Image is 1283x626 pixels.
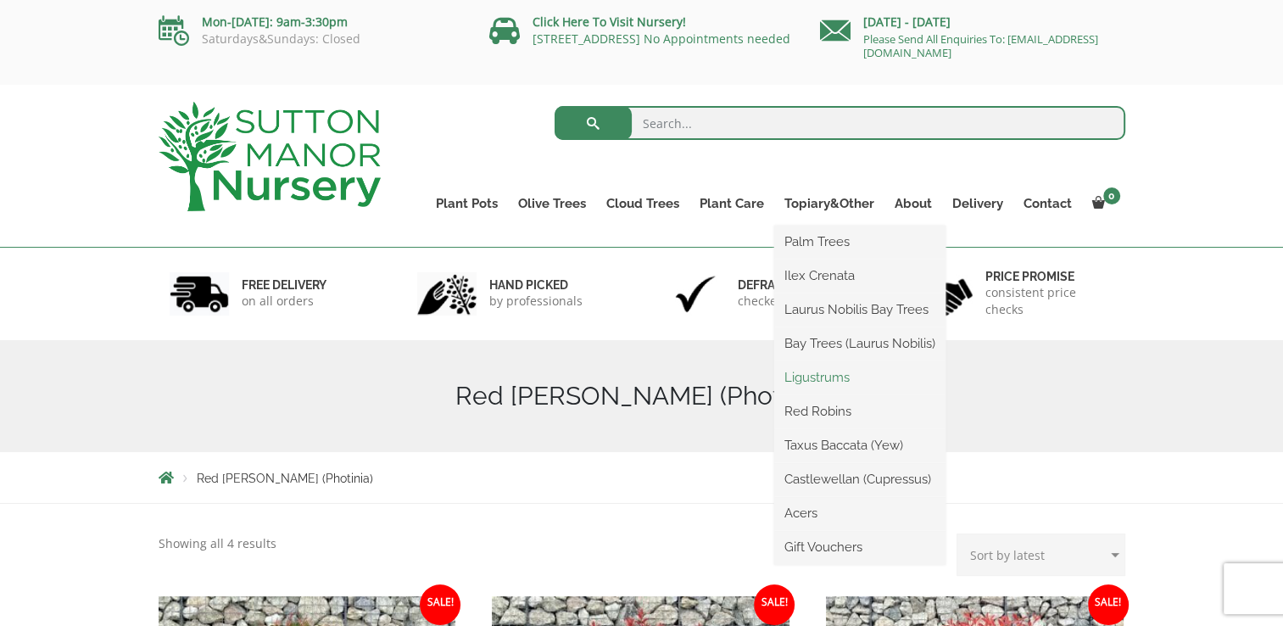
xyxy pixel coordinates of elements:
a: Click Here To Visit Nursery! [533,14,686,30]
input: Search... [555,106,1125,140]
span: 0 [1103,187,1120,204]
a: [STREET_ADDRESS] No Appointments needed [533,31,790,47]
img: 1.jpg [170,272,229,316]
a: Olive Trees [508,192,596,215]
span: Red [PERSON_NAME] (Photinia) [197,472,373,485]
a: Gift Vouchers [774,534,946,560]
a: About [884,192,942,215]
h1: Red [PERSON_NAME] (Photinia) [159,381,1125,411]
a: Red Robins [774,399,946,424]
p: Showing all 4 results [159,534,276,554]
a: Bay Trees (Laurus Nobilis) [774,331,946,356]
p: [DATE] - [DATE] [820,12,1125,32]
h6: Defra approved [738,277,850,293]
a: Delivery [942,192,1013,215]
span: Sale! [420,584,460,625]
a: 0 [1082,192,1125,215]
p: Mon-[DATE]: 9am-3:30pm [159,12,464,32]
p: Saturdays&Sundays: Closed [159,32,464,46]
h6: hand picked [489,277,583,293]
span: Sale! [1088,584,1129,625]
a: Topiary&Other [774,192,884,215]
nav: Breadcrumbs [159,471,1125,484]
img: logo [159,102,381,211]
a: Acers [774,500,946,526]
a: Ligustrums [774,365,946,390]
p: consistent price checks [985,284,1114,318]
a: Contact [1013,192,1082,215]
a: Laurus Nobilis Bay Trees [774,297,946,322]
a: Please Send All Enquiries To: [EMAIL_ADDRESS][DOMAIN_NAME] [863,31,1098,60]
img: 3.jpg [666,272,725,316]
a: Plant Care [689,192,774,215]
a: Plant Pots [426,192,508,215]
a: Palm Trees [774,229,946,254]
a: Cloud Trees [596,192,689,215]
img: 2.jpg [417,272,477,316]
h6: Price promise [985,269,1114,284]
p: by professionals [489,293,583,310]
p: on all orders [242,293,326,310]
a: Ilex Crenata [774,263,946,288]
span: Sale! [754,584,795,625]
p: checked & Licensed [738,293,850,310]
a: Castlewellan (Cupressus) [774,467,946,492]
select: Shop order [957,534,1125,576]
a: Taxus Baccata (Yew) [774,433,946,458]
h6: FREE DELIVERY [242,277,326,293]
